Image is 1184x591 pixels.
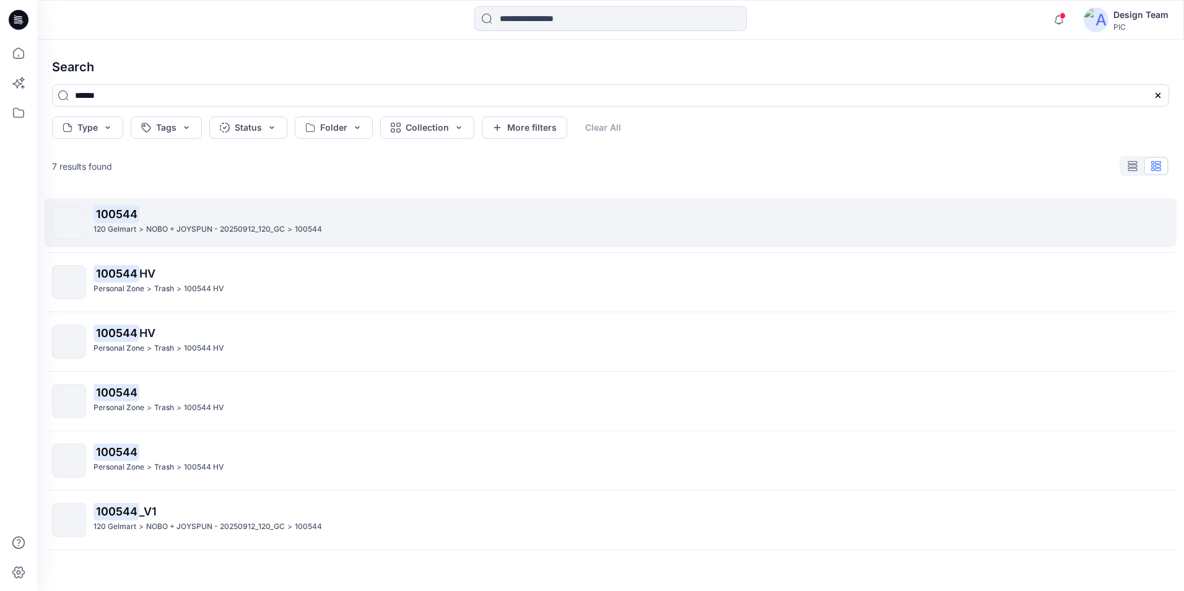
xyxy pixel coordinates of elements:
p: NOBO + JOYSPUN - 20250912_120_GC [146,520,285,533]
mark: 100544 [94,205,139,222]
p: > [139,223,144,236]
a: 100544Personal Zone>Trash>100544 HV [45,377,1177,426]
p: Trash [154,282,174,295]
mark: 100544 [94,265,139,282]
p: Trash [154,461,174,474]
p: > [176,401,181,414]
p: 7 results found [52,160,112,173]
p: NOBO + JOYSPUN - 20250912_120_GC [146,223,285,236]
p: Personal Zone [94,342,144,355]
a: 100544120 Gelmart>NOBO + JOYSPUN - 20250912_120_GC>100544 [45,198,1177,247]
mark: 100544 [94,324,139,341]
p: > [147,461,152,474]
h4: Search [42,50,1179,84]
p: > [147,342,152,355]
mark: 100544 [94,443,139,460]
span: HV [139,326,155,339]
p: 100544 HV [184,282,224,295]
img: avatar [1084,7,1108,32]
button: Type [52,116,123,139]
div: PIC [1113,22,1169,32]
button: Tags [131,116,202,139]
p: 100544 HV [184,461,224,474]
p: > [176,342,181,355]
p: Personal Zone [94,401,144,414]
mark: 100544 [94,502,139,520]
p: 120 Gelmart [94,223,136,236]
button: Folder [295,116,373,139]
p: 100544 HV [184,342,224,355]
p: Personal Zone [94,461,144,474]
a: 100544_V1120 Gelmart>NOBO + JOYSPUN - 20250912_120_GC>100544 [45,496,1177,545]
p: Trash [154,401,174,414]
a: 100544Personal Zone>Trash>100544 HV [45,436,1177,485]
p: > [176,282,181,295]
a: 100544HVPersonal Zone>Trash>100544 HV [45,317,1177,366]
p: > [147,282,152,295]
p: > [139,520,144,533]
div: Design Team [1113,7,1169,22]
span: HV [139,267,155,280]
p: > [287,223,292,236]
a: 100544HVPersonal Zone>Trash>100544 HV [45,258,1177,307]
p: > [287,520,292,533]
span: _V1 [139,505,157,518]
p: 100544 [295,223,322,236]
p: 100544 HV [184,401,224,414]
mark: 100544 [94,383,139,401]
p: > [176,461,181,474]
p: 120 Gelmart [94,520,136,533]
p: Personal Zone [94,282,144,295]
p: 100544 [295,520,322,533]
p: Trash [154,342,174,355]
p: > [147,401,152,414]
button: Status [209,116,287,139]
button: Collection [380,116,474,139]
button: More filters [482,116,567,139]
